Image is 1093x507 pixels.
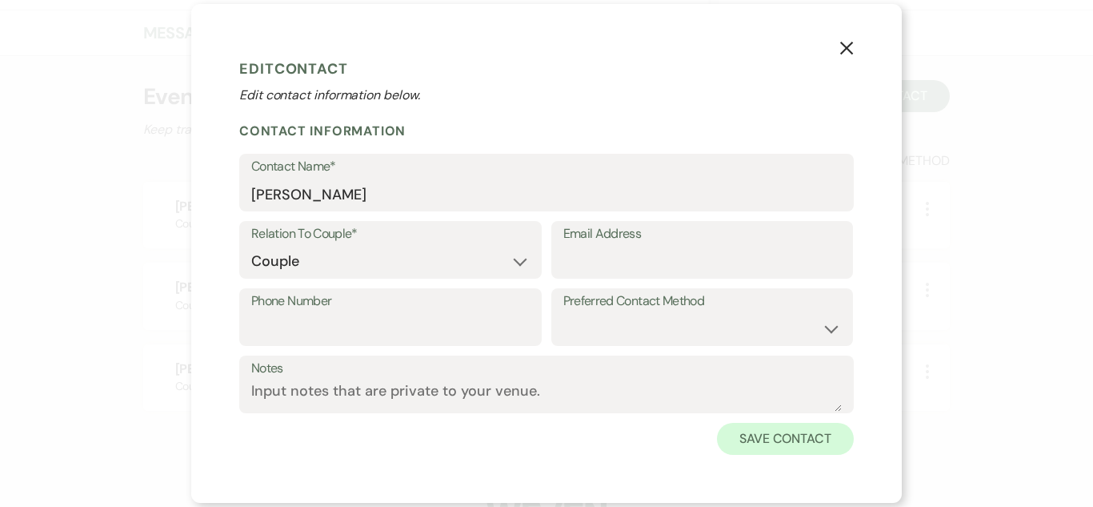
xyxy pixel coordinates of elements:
label: Relation To Couple* [251,223,530,246]
label: Contact Name* [251,155,842,179]
label: Phone Number [251,290,530,313]
label: Preferred Contact Method [563,290,842,313]
input: First and Last Name [251,179,842,210]
h2: Contact Information [239,123,854,139]
h1: Edit Contact [239,57,854,81]
button: Save Contact [717,423,854,455]
label: Email Address [563,223,842,246]
p: Edit contact information below. [239,86,854,105]
label: Notes [251,357,842,380]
